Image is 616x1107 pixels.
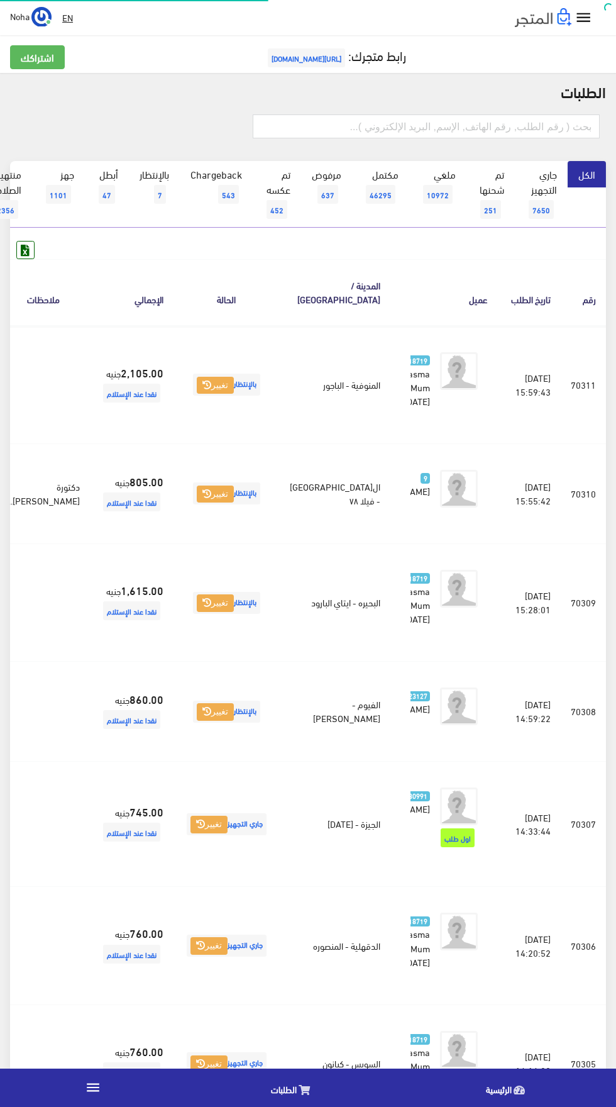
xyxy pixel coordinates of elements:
[409,161,466,213] a: ملغي10972
[390,259,498,325] th: عميل
[498,662,561,762] td: [DATE] 14:59:22
[90,543,173,661] td: جنيه
[280,326,390,444] td: المنوفية - الباجور
[423,185,453,204] span: 10972
[129,1043,163,1059] strong: 760.00
[405,573,430,584] span: 18719
[103,601,160,620] span: نقدا عند الإستلام
[268,48,345,67] span: [URL][DOMAIN_NAME]
[440,470,478,508] img: avatar.png
[190,1055,228,1073] button: تغيير
[402,364,430,409] span: Basma Mum [DATE]
[405,1034,430,1045] span: 18719
[103,823,160,842] span: نقدا عند الإستلام
[10,45,65,69] a: اشتراكك
[561,887,606,1004] td: 70306
[280,762,390,887] td: الجيزة - [DATE]
[197,594,234,612] button: تغيير
[301,161,352,213] a: مرفوض637
[402,925,430,970] span: Basma Mum [DATE]
[10,6,52,26] a: ... Noha
[85,161,129,213] a: أبطل47
[90,259,173,325] th: اﻹجمالي
[317,185,338,204] span: 637
[440,913,478,950] img: avatar.png
[90,662,173,762] td: جنيه
[440,570,478,608] img: avatar.png
[466,161,515,228] a: تم شحنها251
[561,543,606,661] td: 70309
[515,161,568,228] a: جاري التجهيز7650
[410,687,430,715] a: 23127 [PERSON_NAME]
[575,9,593,27] i: 
[498,326,561,444] td: [DATE] 15:59:43
[280,443,390,543] td: ال[GEOGRAPHIC_DATA] - فيلا ٧٨
[90,326,173,444] td: جنيه
[440,1031,478,1069] img: avatar.png
[405,691,430,702] span: 23127
[410,570,430,625] a: 18719 Basma Mum [DATE]
[498,259,561,325] th: تاريخ الطلب
[10,8,30,24] span: Noha
[193,701,260,723] span: بالإنتظار
[103,1062,160,1081] span: نقدا عند الإستلام
[529,200,554,219] span: 7650
[129,803,163,820] strong: 745.00
[410,352,430,408] a: 18719 Basma Mum [DATE]
[173,259,280,325] th: الحالة
[187,813,267,835] span: جاري التجهيز
[193,482,260,504] span: بالإنتظار
[197,486,234,503] button: تغيير
[129,691,163,707] strong: 860.00
[10,83,606,99] h2: الطلبات
[440,787,478,825] img: avatar.png
[405,355,430,366] span: 18719
[186,1072,401,1104] a: الطلبات
[103,710,160,729] span: نقدا عند الإستلام
[187,1052,267,1074] span: جاري التجهيز
[561,443,606,543] td: 70310
[99,185,115,204] span: 47
[405,916,430,927] span: 18719
[410,470,430,498] a: 9 [PERSON_NAME]
[410,1031,430,1086] a: 18719 Basma Mum [DATE]
[568,161,606,187] a: الكل
[197,703,234,721] button: تغيير
[154,185,166,204] span: 7
[129,473,163,489] strong: 805.00
[421,473,430,484] span: 9
[253,161,301,228] a: تم عكسه452
[498,443,561,543] td: [DATE] 15:55:42
[352,161,409,213] a: مكتمل46295
[265,43,406,67] a: رابط متجرك:[URL][DOMAIN_NAME]
[103,492,160,511] span: نقدا عند الإستلام
[401,1072,616,1104] a: الرئيسية
[440,352,478,390] img: avatar.png
[197,377,234,394] button: تغيير
[515,8,571,27] img: .
[218,185,239,204] span: 543
[103,945,160,964] span: نقدا عند الإستلام
[366,185,395,204] span: 46295
[480,200,501,219] span: 251
[129,925,163,941] strong: 760.00
[405,791,430,802] span: 30991
[267,200,287,219] span: 452
[402,582,430,627] span: Basma Mum [DATE]
[271,1081,297,1097] span: الطلبات
[402,1043,430,1088] span: Basma Mum [DATE]
[32,161,85,213] a: جهز1101
[90,443,173,543] td: جنيه
[410,787,430,815] a: 30991 [PERSON_NAME]
[280,662,390,762] td: الفيوم - [PERSON_NAME]
[193,592,260,614] span: بالإنتظار
[410,913,430,968] a: 18719 Basma Mum [DATE]
[190,937,228,955] button: تغيير
[498,543,561,661] td: [DATE] 15:28:01
[190,816,228,833] button: تغيير
[90,887,173,1004] td: جنيه
[498,887,561,1004] td: [DATE] 14:20:52
[561,259,606,325] th: رقم
[280,543,390,661] td: البحيره - ايتاي البارود
[253,114,600,138] input: بحث ( رقم الطلب, رقم الهاتف, الإسم, البريد اﻹلكتروني )...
